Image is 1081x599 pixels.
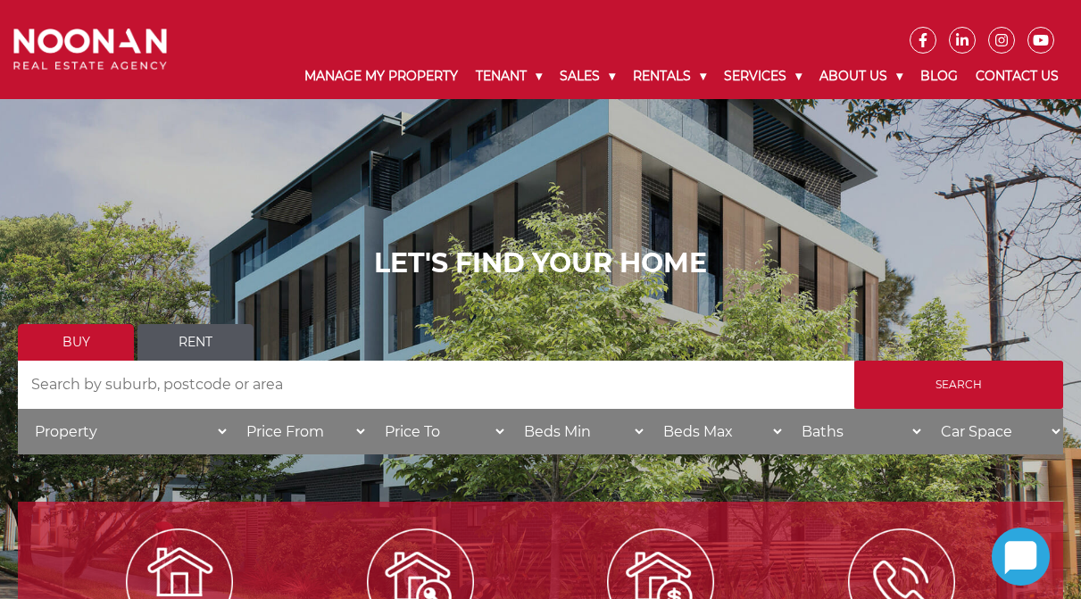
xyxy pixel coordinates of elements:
[811,54,911,99] a: About Us
[715,54,811,99] a: Services
[967,54,1068,99] a: Contact Us
[467,54,551,99] a: Tenant
[13,29,167,71] img: Noonan Real Estate Agency
[854,361,1063,409] input: Search
[911,54,967,99] a: Blog
[18,247,1063,279] h1: LET'S FIND YOUR HOME
[624,54,715,99] a: Rentals
[295,54,467,99] a: Manage My Property
[18,361,854,409] input: Search by suburb, postcode or area
[18,324,134,361] a: Buy
[551,54,624,99] a: Sales
[137,324,254,361] a: Rent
